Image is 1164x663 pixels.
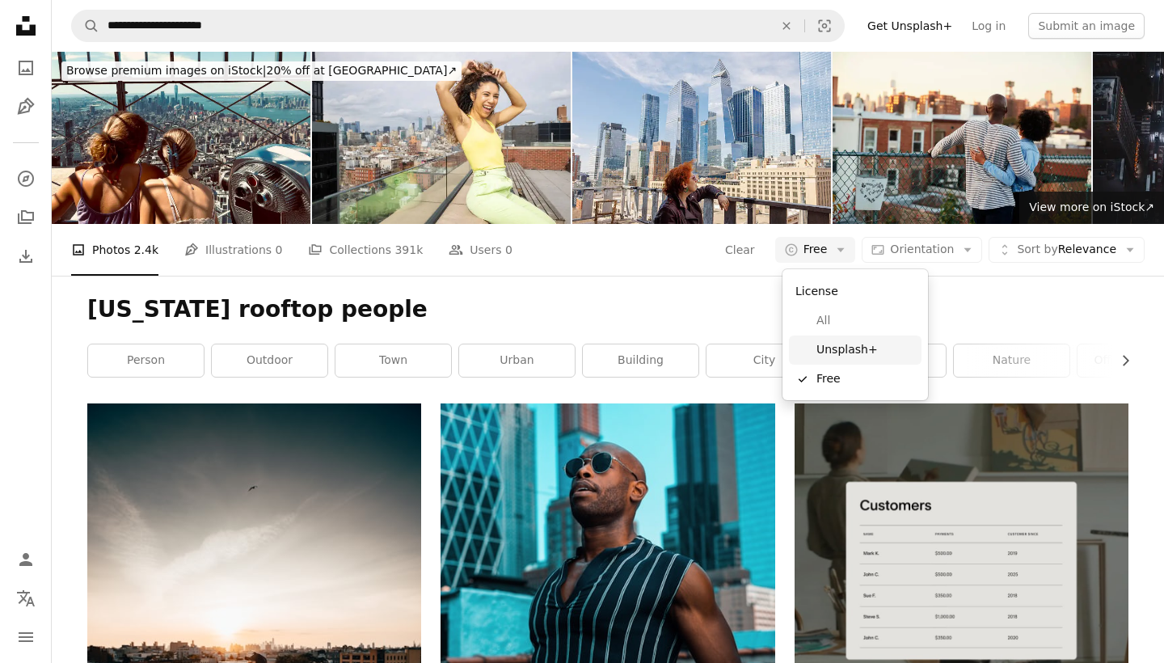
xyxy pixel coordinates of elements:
span: Free [816,371,915,387]
button: Free [775,237,856,263]
div: License [789,276,921,306]
div: Free [782,269,928,400]
span: Unsplash+ [816,342,915,358]
span: Free [803,242,828,258]
span: All [816,313,915,329]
